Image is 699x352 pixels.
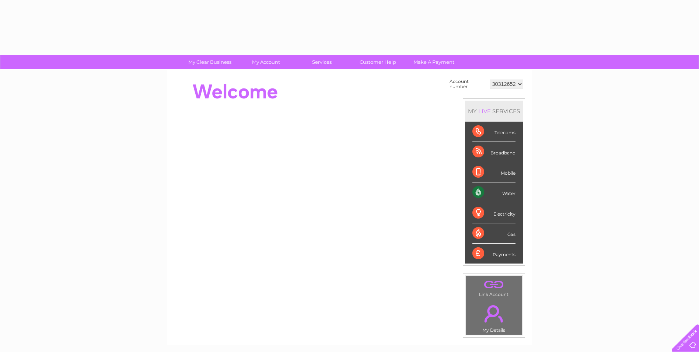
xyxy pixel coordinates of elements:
div: MY SERVICES [465,101,523,122]
a: Make A Payment [403,55,464,69]
a: . [468,278,520,291]
a: Customer Help [347,55,408,69]
div: Water [472,182,515,203]
div: LIVE [477,108,492,115]
div: Mobile [472,162,515,182]
a: My Clear Business [179,55,240,69]
a: My Account [235,55,296,69]
td: My Details [465,299,522,335]
td: Account number [448,77,488,91]
div: Gas [472,223,515,244]
div: Electricity [472,203,515,223]
div: Telecoms [472,122,515,142]
div: Broadband [472,142,515,162]
a: Services [291,55,352,69]
div: Payments [472,244,515,264]
td: Link Account [465,276,522,299]
a: . [468,301,520,327]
